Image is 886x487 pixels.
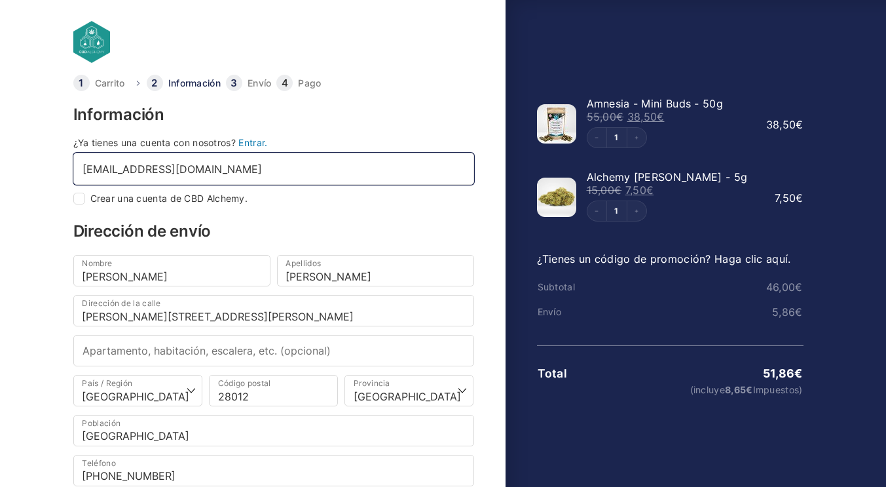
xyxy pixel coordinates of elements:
span: ¿Ya tienes una cuenta con nosotros? [73,137,236,148]
small: (incluye Impuestos) [626,385,802,395]
a: Edit [607,207,627,215]
span: € [614,184,621,197]
button: Decrement [587,128,607,147]
a: Pago [298,79,321,88]
button: Increment [627,128,646,147]
bdi: 7,50 [775,191,803,205]
bdi: 46,00 [766,281,803,294]
a: Edit [607,134,627,142]
span: € [794,366,802,380]
input: Apellidos [277,255,474,286]
input: Dirección de la calle [73,295,474,326]
span: € [616,110,623,123]
th: Subtotal [537,282,626,292]
span: € [657,110,664,123]
input: Nombre [73,255,270,286]
span: € [646,184,654,197]
a: Entrar. [238,137,267,148]
button: Increment [627,201,646,221]
input: Código postal [209,375,338,406]
th: Total [537,367,626,380]
a: Información [168,79,221,88]
bdi: 51,86 [763,366,803,380]
bdi: 7,50 [625,184,654,197]
bdi: 5,86 [772,305,803,319]
input: Población [73,415,474,446]
span: € [795,305,802,319]
span: Amnesia - Mini Buds - 50g [587,97,724,110]
h3: Dirección de envío [73,224,474,239]
bdi: 55,00 [587,110,624,123]
span: € [796,118,803,131]
input: Teléfono [73,455,474,486]
a: Envío [248,79,272,88]
bdi: 38,50 [766,118,803,131]
span: € [795,281,802,294]
bdi: 38,50 [627,110,665,123]
span: Alchemy [PERSON_NAME] - 5g [587,170,748,184]
th: Envío [537,307,626,317]
label: Crear una cuenta de CBD Alchemy. [90,194,248,203]
h3: Información [73,107,474,123]
a: ¿Tienes un código de promoción? Haga clic aquí. [537,252,791,265]
button: Decrement [587,201,607,221]
span: € [746,384,752,395]
a: Carrito [95,79,125,88]
span: 8,65 [725,384,753,395]
input: Dirección de correo electrónico [73,153,474,184]
input: Apartamento, habitación, escalera, etc. (opcional) [73,335,474,366]
bdi: 15,00 [587,184,622,197]
span: € [796,191,803,205]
